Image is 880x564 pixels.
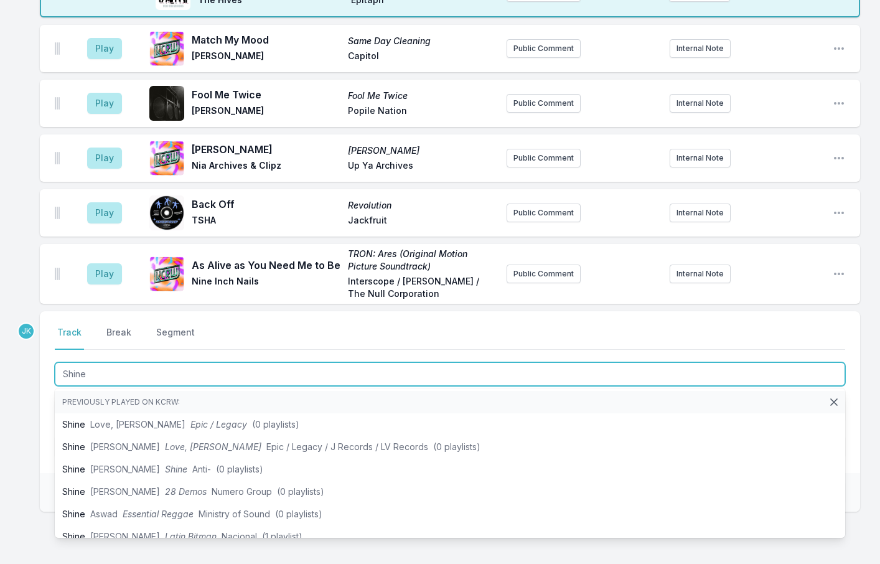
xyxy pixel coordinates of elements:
span: [PERSON_NAME] [192,50,340,65]
span: Love, [PERSON_NAME] [165,441,261,452]
span: Fool Me Twice [192,87,340,102]
img: Drag Handle [55,268,60,280]
span: Nacional [222,531,257,542]
span: Capitol [348,50,497,65]
button: Public Comment [507,94,581,113]
span: (0 playlists) [275,509,322,519]
img: Drag Handle [55,152,60,164]
span: Fool Me Twice [348,90,497,102]
button: Public Comment [507,39,581,58]
button: Play [87,38,122,59]
span: Shine [165,464,187,474]
span: [PERSON_NAME] [348,144,497,157]
img: Maia Maia [149,141,184,176]
img: Fool Me Twice [149,86,184,121]
li: Shine [55,458,845,481]
button: Internal Note [670,204,731,222]
button: Open playlist item options [833,97,845,110]
button: Public Comment [507,204,581,222]
span: Popile Nation [348,105,497,120]
button: Track [55,326,84,350]
button: Internal Note [670,94,731,113]
span: [PERSON_NAME] [192,105,340,120]
img: Drag Handle [55,97,60,110]
span: Same Day Cleaning [348,35,497,47]
span: Anti‐ [192,464,211,474]
button: Open playlist item options [833,152,845,164]
button: Play [87,202,122,223]
li: Shine [55,481,845,503]
span: [PERSON_NAME] [192,142,340,157]
span: Epic / Legacy [190,419,247,430]
span: Love, [PERSON_NAME] [90,419,185,430]
span: 28 Demos [165,486,207,497]
li: Shine [55,525,845,548]
img: Revolution [149,195,184,230]
span: Essential Reggae [123,509,194,519]
img: Drag Handle [55,42,60,55]
span: Up Ya Archives [348,159,497,174]
li: Shine [55,436,845,458]
button: Internal Note [670,149,731,167]
button: Play [87,263,122,284]
button: Segment [154,326,197,350]
button: Break [104,326,134,350]
span: [PERSON_NAME] [90,441,160,452]
span: [PERSON_NAME] [90,531,160,542]
span: (1 playlist) [262,531,302,542]
button: Internal Note [670,265,731,283]
span: Ministry of Sound [199,509,270,519]
span: Epic / Legacy / J Records / LV Records [266,441,428,452]
span: (0 playlists) [277,486,324,497]
span: Aswad [90,509,118,519]
button: Open playlist item options [833,268,845,280]
button: Open playlist item options [833,207,845,219]
li: Shine [55,413,845,436]
img: Same Day Cleaning [149,31,184,66]
input: Track Title [55,362,845,386]
span: Numero Group [212,486,272,497]
button: Play [87,148,122,169]
span: Nia Archives & Clipz [192,159,340,174]
span: Jackfruit [348,214,497,229]
p: Jason Kramer [17,322,35,340]
span: [PERSON_NAME] [90,486,160,497]
button: Play [87,93,122,114]
button: Open playlist item options [833,42,845,55]
span: Interscope / [PERSON_NAME] / The Null Corporation [348,275,497,300]
img: Drag Handle [55,207,60,219]
span: Back Off [192,197,340,212]
button: Public Comment [507,265,581,283]
span: (0 playlists) [216,464,263,474]
span: Latin Bitman [165,531,217,542]
span: Nine Inch Nails [192,275,340,300]
span: Match My Mood [192,32,340,47]
span: As Alive as You Need Me to Be [192,258,340,273]
span: (0 playlists) [433,441,480,452]
button: Internal Note [670,39,731,58]
span: [PERSON_NAME] [90,464,160,474]
li: Shine [55,503,845,525]
li: Previously played on KCRW: [55,391,845,413]
span: Revolution [348,199,497,212]
img: TRON: Ares (Original Motion Picture Soundtrack) [149,256,184,291]
span: (0 playlists) [252,419,299,430]
span: TRON: Ares (Original Motion Picture Soundtrack) [348,248,497,273]
span: TSHA [192,214,340,229]
button: Public Comment [507,149,581,167]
